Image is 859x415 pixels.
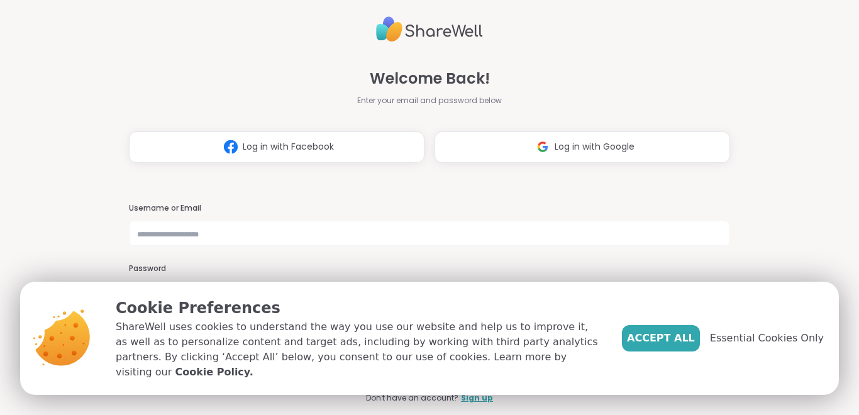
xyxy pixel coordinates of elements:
a: Cookie Policy. [175,365,253,380]
span: Essential Cookies Only [710,331,824,346]
span: Welcome Back! [370,67,490,90]
span: Log in with Google [555,140,635,153]
p: ShareWell uses cookies to understand the way you use our website and help us to improve it, as we... [116,319,602,380]
img: ShareWell Logomark [219,135,243,158]
button: Log in with Google [435,131,730,163]
span: Don't have an account? [366,392,458,404]
h3: Password [129,263,730,274]
a: Sign up [461,392,493,404]
img: ShareWell Logomark [531,135,555,158]
img: ShareWell Logo [376,11,483,47]
button: Log in with Facebook [129,131,424,163]
span: Log in with Facebook [243,140,334,153]
h3: Username or Email [129,203,730,214]
p: Cookie Preferences [116,297,602,319]
button: Accept All [622,325,700,351]
span: Accept All [627,331,695,346]
span: Enter your email and password below [357,95,502,106]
